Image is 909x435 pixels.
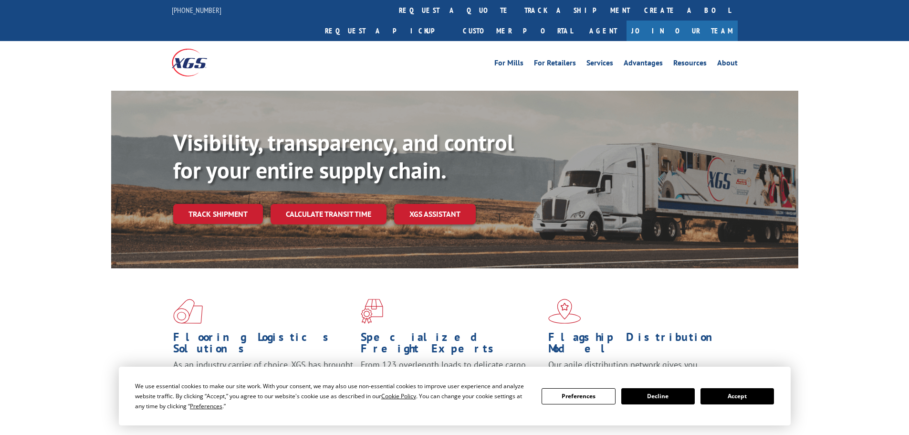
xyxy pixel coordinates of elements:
[119,367,791,425] div: Cookie Consent Prompt
[361,359,541,402] p: From 123 overlength loads to delicate cargo, our experienced staff knows the best way to move you...
[173,127,514,185] b: Visibility, transparency, and control for your entire supply chain.
[456,21,580,41] a: Customer Portal
[717,59,738,70] a: About
[172,5,221,15] a: [PHONE_NUMBER]
[534,59,576,70] a: For Retailers
[173,331,354,359] h1: Flooring Logistics Solutions
[394,204,476,224] a: XGS ASSISTANT
[173,299,203,324] img: xgs-icon-total-supply-chain-intelligence-red
[624,59,663,70] a: Advantages
[361,331,541,359] h1: Specialized Freight Experts
[700,388,774,404] button: Accept
[318,21,456,41] a: Request a pickup
[173,204,263,224] a: Track shipment
[173,359,353,393] span: As an industry carrier of choice, XGS has brought innovation and dedication to flooring logistics...
[361,299,383,324] img: xgs-icon-focused-on-flooring-red
[542,388,615,404] button: Preferences
[271,204,387,224] a: Calculate transit time
[494,59,523,70] a: For Mills
[621,388,695,404] button: Decline
[548,299,581,324] img: xgs-icon-flagship-distribution-model-red
[627,21,738,41] a: Join Our Team
[381,392,416,400] span: Cookie Policy
[586,59,613,70] a: Services
[548,359,724,382] span: Our agile distribution network gives you nationwide inventory management on demand.
[580,21,627,41] a: Agent
[548,331,729,359] h1: Flagship Distribution Model
[135,381,530,411] div: We use essential cookies to make our site work. With your consent, we may also use non-essential ...
[673,59,707,70] a: Resources
[190,402,222,410] span: Preferences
